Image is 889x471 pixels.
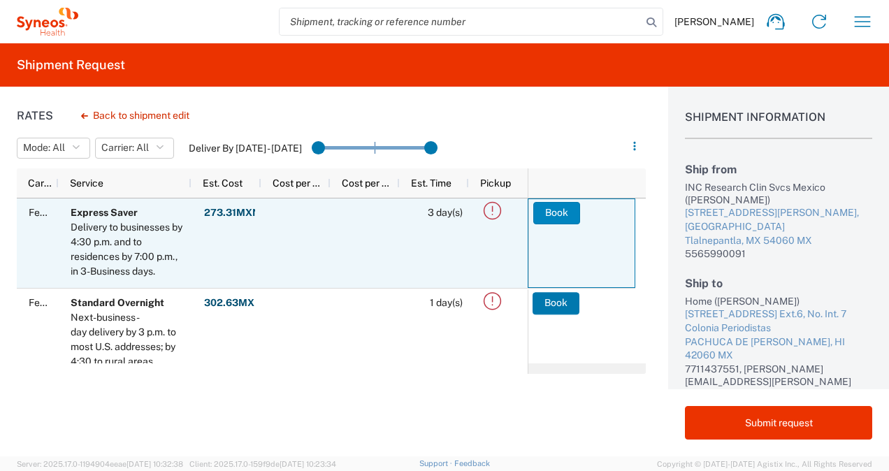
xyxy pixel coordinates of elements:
[685,181,872,206] div: INC Research Clin Svcs Mexico ([PERSON_NAME])
[127,460,183,468] span: [DATE] 10:32:38
[204,206,260,219] strong: 273.31 MXN
[685,363,872,400] div: 7711437551, [PERSON_NAME][EMAIL_ADDRESS][PERSON_NAME][DOMAIN_NAME]
[685,277,872,290] h2: Ship to
[71,310,185,369] div: Next-business-day delivery by 3 p.m. to most U.S. addresses; by 4:30 to rural areas.
[685,335,872,363] div: PACHUCA DE [PERSON_NAME], HI 42060 MX
[203,292,263,314] button: 302.63MXN
[29,207,96,218] span: FedEx Express
[29,297,96,308] span: FedEx Express
[430,297,463,308] span: 1 day(s)
[70,177,103,189] span: Service
[280,460,336,468] span: [DATE] 10:23:34
[204,296,262,310] strong: 302.63 MXN
[685,163,872,176] h2: Ship from
[419,459,454,468] a: Support
[533,292,579,314] button: Book
[203,177,243,189] span: Est. Cost
[71,297,164,308] b: Standard Overnight
[533,202,580,224] button: Book
[685,247,872,260] div: 5565990091
[280,8,642,35] input: Shipment, tracking or reference number
[71,207,138,218] b: Express Saver
[342,177,394,189] span: Cost per Mile
[17,138,90,159] button: Mode: All
[685,307,872,362] a: [STREET_ADDRESS] Ext.6, No. Int. 7 Colonia PeriodistasPACHUCA DE [PERSON_NAME], HI 42060 MX
[189,142,302,154] label: Deliver By [DATE] - [DATE]
[95,138,174,159] button: Carrier: All
[189,460,336,468] span: Client: 2025.17.0-159f9de
[674,15,754,28] span: [PERSON_NAME]
[273,177,325,189] span: Cost per Mile
[685,206,872,233] div: [STREET_ADDRESS][PERSON_NAME], [GEOGRAPHIC_DATA]
[480,177,511,189] span: Pickup
[17,460,183,468] span: Server: 2025.17.0-1194904eeae
[28,177,53,189] span: Carrier
[23,141,65,154] span: Mode: All
[685,307,872,335] div: [STREET_ADDRESS] Ext.6, No. Int. 7 Colonia Periodistas
[101,141,149,154] span: Carrier: All
[203,202,261,224] button: 273.31MXN
[685,406,872,440] button: Submit request
[411,177,451,189] span: Est. Time
[685,295,872,307] div: Home ([PERSON_NAME])
[17,109,53,122] h1: Rates
[454,459,490,468] a: Feedback
[685,110,872,139] h1: Shipment Information
[685,206,872,247] a: [STREET_ADDRESS][PERSON_NAME], [GEOGRAPHIC_DATA]Tlalnepantla, MX 54060 MX
[70,103,201,128] button: Back to shipment edit
[428,207,463,218] span: 3 day(s)
[685,234,872,248] div: Tlalnepantla, MX 54060 MX
[657,458,872,470] span: Copyright © [DATE]-[DATE] Agistix Inc., All Rights Reserved
[71,220,185,279] div: Delivery to businesses by 4:30 p.m. and to residences by 7:00 p.m., in 3-Business days.
[17,57,125,73] h2: Shipment Request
